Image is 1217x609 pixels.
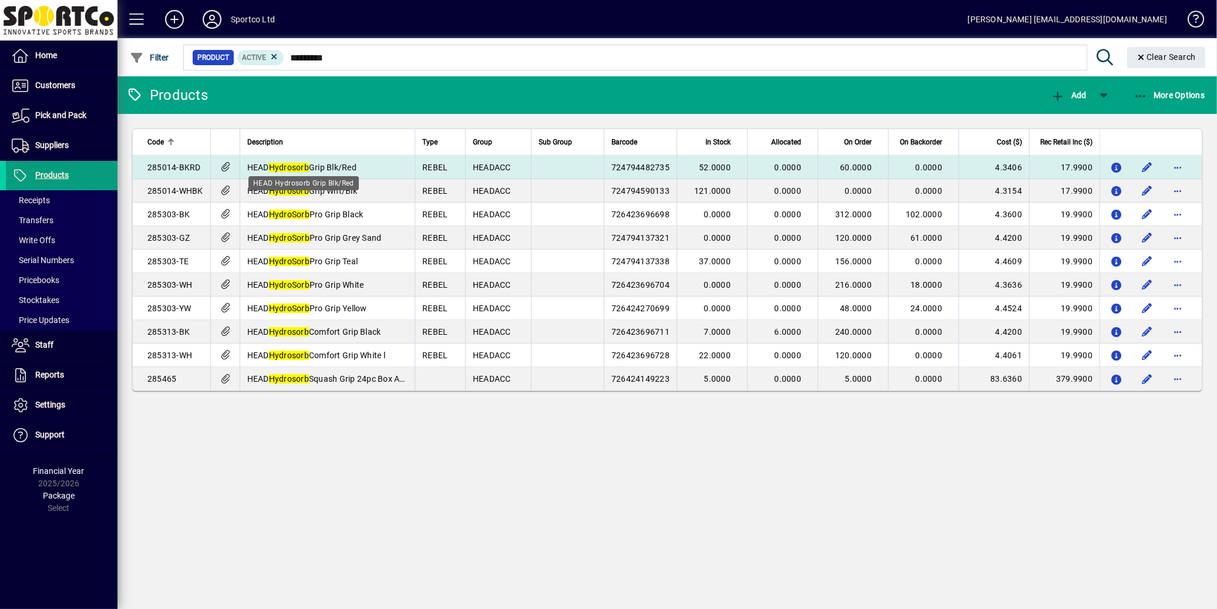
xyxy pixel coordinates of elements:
[43,491,75,500] span: Package
[968,10,1167,29] div: [PERSON_NAME] [EMAIL_ADDRESS][DOMAIN_NAME]
[1127,47,1206,68] button: Clear
[845,374,872,383] span: 5.0000
[1168,346,1187,365] button: More options
[6,210,117,230] a: Transfers
[916,327,943,337] span: 0.0000
[916,351,943,360] span: 0.0000
[1029,179,1100,203] td: 17.9900
[237,50,284,65] mat-chip: Activation Status: Active
[1029,297,1100,320] td: 19.9900
[755,136,812,149] div: Allocated
[269,210,310,219] em: HydroSorb
[611,210,670,219] span: 726423696698
[473,136,492,149] span: Group
[473,327,511,337] span: HEADACC
[539,136,572,149] span: Sub Group
[825,136,882,149] div: On Order
[705,136,731,149] span: In Stock
[835,327,872,337] span: 240.0000
[959,250,1029,273] td: 4.4609
[1168,181,1187,200] button: More options
[269,186,309,196] em: Hydrosorb
[916,374,943,383] span: 0.0000
[147,136,203,149] div: Code
[147,210,190,219] span: 285303-BK
[1138,369,1157,388] button: Edit
[1029,203,1100,226] td: 19.9900
[147,327,190,337] span: 285313-BK
[35,110,86,120] span: Pick and Pack
[130,53,169,62] span: Filter
[35,370,64,379] span: Reports
[775,374,802,383] span: 0.0000
[771,136,801,149] span: Allocated
[959,320,1029,344] td: 4.4200
[959,344,1029,367] td: 4.4061
[473,374,511,383] span: HEADACC
[1138,299,1157,318] button: Edit
[156,9,193,30] button: Add
[1168,275,1187,294] button: More options
[473,163,511,172] span: HEADACC
[147,136,164,149] span: Code
[775,163,802,172] span: 0.0000
[835,280,872,290] span: 216.0000
[422,233,448,243] span: REBEL
[35,140,69,150] span: Suppliers
[35,51,57,60] span: Home
[775,351,802,360] span: 0.0000
[1029,320,1100,344] td: 19.9900
[269,233,310,243] em: HydroSorb
[247,280,364,290] span: HEAD Pro Grip White
[997,136,1022,149] span: Cost ($)
[775,210,802,219] span: 0.0000
[959,367,1029,391] td: 83.6360
[147,233,190,243] span: 285303-GZ
[699,351,731,360] span: 22.0000
[835,351,872,360] span: 120.0000
[12,216,53,225] span: Transfers
[269,374,309,383] em: Hydrosorb
[1168,205,1187,224] button: More options
[835,233,872,243] span: 120.0000
[126,86,208,105] div: Products
[835,257,872,266] span: 156.0000
[6,310,117,330] a: Price Updates
[473,351,511,360] span: HEADACC
[845,186,872,196] span: 0.0000
[6,420,117,450] a: Support
[12,196,50,205] span: Receipts
[269,163,309,172] em: Hydrosorb
[611,257,670,266] span: 724794137338
[422,351,448,360] span: REBEL
[422,136,458,149] div: Type
[422,186,448,196] span: REBEL
[35,170,69,180] span: Products
[247,304,367,313] span: HEAD Pro Grip Yellow
[704,280,731,290] span: 0.0000
[422,210,448,219] span: REBEL
[247,136,283,149] span: Description
[12,315,69,325] span: Price Updates
[242,53,266,62] span: Active
[6,190,117,210] a: Receipts
[6,230,117,250] a: Write Offs
[959,203,1029,226] td: 4.3600
[1168,322,1187,341] button: More options
[422,163,448,172] span: REBEL
[1029,367,1100,391] td: 379.9900
[910,280,942,290] span: 18.0000
[704,233,731,243] span: 0.0000
[1138,205,1157,224] button: Edit
[1168,252,1187,271] button: More options
[959,297,1029,320] td: 4.4524
[147,304,191,313] span: 285303-YW
[247,257,358,266] span: HEAD Pro Grip Teal
[896,136,953,149] div: On Backorder
[840,304,872,313] span: 48.0000
[611,136,670,149] div: Barcode
[247,186,357,196] span: HEAD Grip Wht/Blk
[147,163,201,172] span: 285014-BKRD
[473,233,511,243] span: HEADACC
[6,361,117,390] a: Reports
